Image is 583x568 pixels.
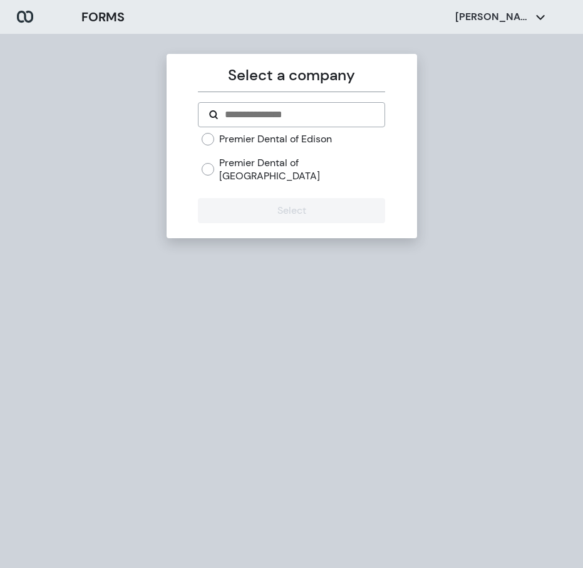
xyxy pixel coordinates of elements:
label: Premier Dental of Edison [219,132,332,146]
p: [PERSON_NAME] [455,10,530,24]
p: Select a company [198,64,385,87]
h3: FORMS [81,8,125,26]
input: Search [224,107,374,122]
button: Select [198,198,385,223]
label: Premier Dental of [GEOGRAPHIC_DATA] [219,156,385,183]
